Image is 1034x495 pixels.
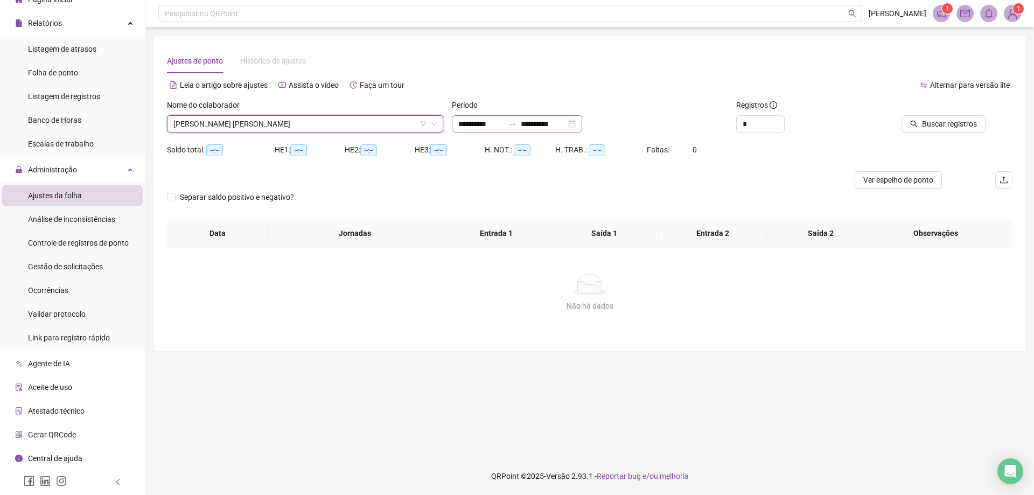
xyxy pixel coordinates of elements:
span: --:-- [514,144,530,156]
div: Open Intercom Messenger [997,458,1023,484]
div: Saldo total: [167,144,275,156]
span: 1 [946,5,949,12]
span: [PERSON_NAME] [869,8,926,19]
span: Listagem de atrasos [28,45,96,53]
span: 0 [693,145,697,154]
span: Gestão de solicitações [28,262,103,271]
span: Leia o artigo sobre ajustes [180,81,268,89]
span: --:-- [360,144,377,156]
span: Administração [28,165,77,174]
span: Registros [736,99,777,111]
span: instagram [56,476,67,486]
span: Ajustes de ponto [167,57,223,65]
span: Relatórios [28,19,62,27]
th: Saída 1 [550,219,659,248]
span: down [431,121,437,127]
th: Jornadas [268,219,442,248]
div: HE 2: [345,144,415,156]
span: bell [984,9,994,18]
span: info-circle [15,455,23,462]
span: audit [15,384,23,391]
th: Entrada 2 [659,219,767,248]
span: Escalas de trabalho [28,140,94,148]
div: HE 3: [415,144,485,156]
span: search [848,10,856,18]
button: Ver espelho de ponto [855,171,942,189]
span: lock [15,166,23,173]
span: mail [960,9,970,18]
div: H. NOT.: [485,144,555,156]
span: Separar saldo positivo e negativo? [176,191,298,203]
span: Faltas: [647,145,671,154]
span: upload [1000,176,1008,184]
span: qrcode [15,431,23,438]
span: Atestado técnico [28,407,85,415]
span: Folha de ponto [28,68,78,77]
span: Central de ajuda [28,454,82,463]
span: file-text [170,81,177,89]
span: Análise de inconsistências [28,215,115,224]
th: Data [167,219,268,248]
th: Observações [867,219,1004,248]
span: notification [937,9,946,18]
span: DAVISSON SANTIAGO FREIRES [173,116,437,132]
span: history [350,81,357,89]
label: Período [452,99,485,111]
span: Alternar para versão lite [930,81,1010,89]
span: swap-right [508,120,516,128]
span: Ocorrências [28,286,68,295]
button: Buscar registros [902,115,986,133]
span: Reportar bug e/ou melhoria [597,472,689,480]
span: Assista o vídeo [289,81,339,89]
span: Link para registro rápido [28,333,110,342]
sup: Atualize o seu contato no menu Meus Dados [1013,3,1024,14]
span: 1 [1017,5,1021,12]
span: Validar protocolo [28,310,86,318]
span: Aceite de uso [28,383,72,392]
th: Saída 2 [767,219,875,248]
span: Buscar registros [922,118,977,130]
span: --:-- [290,144,307,156]
span: Histórico de ajustes [240,57,306,65]
span: search [910,120,918,128]
span: file [15,19,23,27]
span: Ver espelho de ponto [863,174,933,186]
span: swap [920,81,927,89]
span: solution [15,407,23,415]
span: youtube [278,81,286,89]
span: Agente de IA [28,359,70,368]
span: left [114,478,122,486]
span: --:-- [589,144,605,156]
span: info-circle [770,101,777,109]
span: Controle de registros de ponto [28,239,129,247]
span: Listagem de registros [28,92,100,101]
span: Observações [876,227,996,239]
div: Não há dados [180,300,1000,312]
span: to [508,120,516,128]
div: H. TRAB.: [555,144,647,156]
span: filter [420,121,427,127]
span: linkedin [40,476,51,486]
span: --:-- [430,144,447,156]
span: Versão [546,472,570,480]
span: --:-- [206,144,223,156]
th: Entrada 1 [442,219,550,248]
div: HE 1: [275,144,345,156]
span: Ajustes da folha [28,191,82,200]
label: Nome do colaborador [167,99,247,111]
span: Faça um tour [360,81,404,89]
sup: 1 [942,3,953,14]
img: 76223 [1004,5,1021,22]
footer: QRPoint © 2025 - 2.93.1 - [145,457,1034,495]
span: facebook [24,476,34,486]
span: Banco de Horas [28,116,81,124]
span: Gerar QRCode [28,430,76,439]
